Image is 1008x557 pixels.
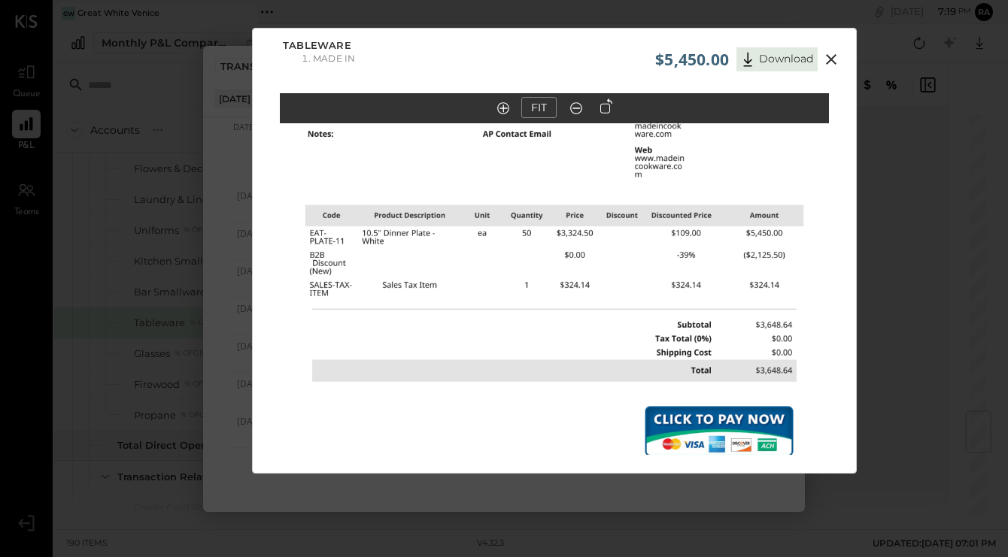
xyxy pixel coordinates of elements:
button: FIT [521,97,557,118]
button: Download [736,47,818,71]
span: Tableware [283,38,351,53]
span: $5,450.00 [655,49,729,70]
li: Made IN [313,53,355,64]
